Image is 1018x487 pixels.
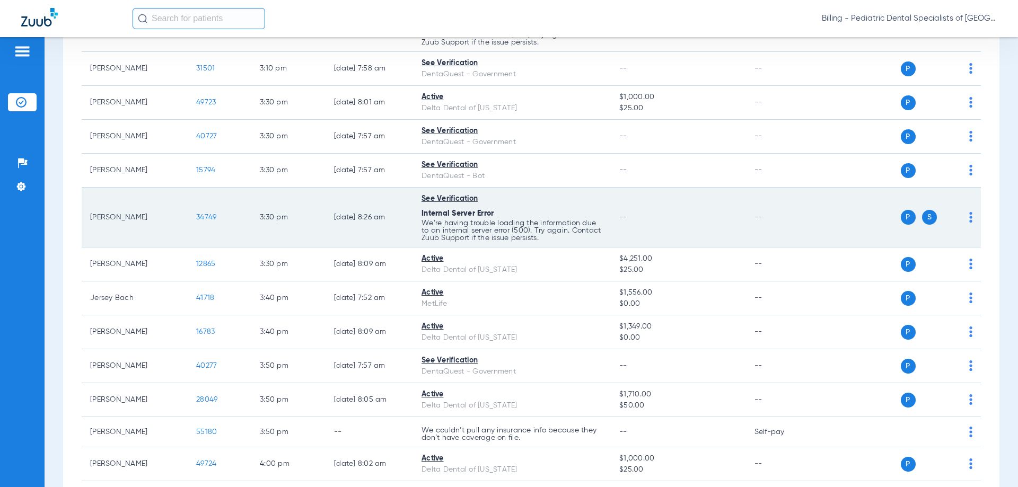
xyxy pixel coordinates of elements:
[326,281,413,315] td: [DATE] 7:52 AM
[82,349,188,383] td: [PERSON_NAME]
[746,281,818,315] td: --
[422,321,602,332] div: Active
[969,394,972,405] img: group-dot-blue.svg
[746,247,818,281] td: --
[422,58,602,69] div: See Verification
[326,188,413,247] td: [DATE] 8:26 AM
[922,210,937,225] span: S
[965,436,1018,487] iframe: Chat Widget
[969,326,972,337] img: group-dot-blue.svg
[422,103,602,114] div: Delta Dental of [US_STATE]
[619,428,627,436] span: --
[196,362,217,369] span: 40277
[969,63,972,74] img: group-dot-blue.svg
[901,257,916,272] span: P
[251,383,326,417] td: 3:50 PM
[619,65,627,72] span: --
[422,219,602,242] p: We’re having trouble loading the information due to an internal server error (500). Try again. Co...
[251,349,326,383] td: 3:50 PM
[619,321,737,332] span: $1,349.00
[196,294,214,302] span: 41718
[251,120,326,154] td: 3:30 PM
[746,447,818,481] td: --
[82,188,188,247] td: [PERSON_NAME]
[619,214,627,221] span: --
[422,160,602,171] div: See Verification
[969,212,972,223] img: group-dot-blue.svg
[326,315,413,349] td: [DATE] 8:09 AM
[901,163,916,178] span: P
[969,97,972,108] img: group-dot-blue.svg
[196,99,216,106] span: 49723
[746,315,818,349] td: --
[82,447,188,481] td: [PERSON_NAME]
[901,359,916,374] span: P
[82,120,188,154] td: [PERSON_NAME]
[901,129,916,144] span: P
[251,52,326,86] td: 3:10 PM
[251,281,326,315] td: 3:40 PM
[969,165,972,175] img: group-dot-blue.svg
[133,8,265,29] input: Search for patients
[619,287,737,298] span: $1,556.00
[422,427,602,441] p: We couldn’t pull any insurance info because they don’t have coverage on file.
[196,328,215,335] span: 16783
[422,126,602,137] div: See Verification
[901,393,916,408] span: P
[21,8,58,26] img: Zuub Logo
[822,13,997,24] span: Billing - Pediatric Dental Specialists of [GEOGRAPHIC_DATA][US_STATE]
[196,460,216,467] span: 49724
[422,453,602,464] div: Active
[969,427,972,437] img: group-dot-blue.svg
[969,259,972,269] img: group-dot-blue.svg
[326,154,413,188] td: [DATE] 7:57 AM
[901,61,916,76] span: P
[82,383,188,417] td: [PERSON_NAME]
[251,247,326,281] td: 3:30 PM
[969,293,972,303] img: group-dot-blue.svg
[422,298,602,309] div: MetLife
[619,264,737,276] span: $25.00
[422,69,602,80] div: DentaQuest - Government
[901,210,916,225] span: P
[326,247,413,281] td: [DATE] 8:09 AM
[422,464,602,475] div: Delta Dental of [US_STATE]
[746,417,818,447] td: Self-pay
[746,383,818,417] td: --
[251,86,326,120] td: 3:30 PM
[901,457,916,472] span: P
[746,52,818,86] td: --
[196,260,215,268] span: 12865
[619,362,627,369] span: --
[422,366,602,377] div: DentaQuest - Government
[619,166,627,174] span: --
[901,95,916,110] span: P
[422,400,602,411] div: Delta Dental of [US_STATE]
[619,332,737,343] span: $0.00
[619,92,737,103] span: $1,000.00
[422,264,602,276] div: Delta Dental of [US_STATE]
[901,325,916,340] span: P
[82,52,188,86] td: [PERSON_NAME]
[619,103,737,114] span: $25.00
[82,86,188,120] td: [PERSON_NAME]
[196,428,217,436] span: 55180
[746,154,818,188] td: --
[14,45,31,58] img: hamburger-icon
[196,214,216,221] span: 34749
[82,315,188,349] td: [PERSON_NAME]
[196,166,215,174] span: 15794
[422,253,602,264] div: Active
[251,417,326,447] td: 3:50 PM
[619,389,737,400] span: $1,710.00
[619,400,737,411] span: $50.00
[619,453,737,464] span: $1,000.00
[619,132,627,140] span: --
[138,14,147,23] img: Search Icon
[746,120,818,154] td: --
[82,247,188,281] td: [PERSON_NAME]
[251,154,326,188] td: 3:30 PM
[422,355,602,366] div: See Verification
[422,92,602,103] div: Active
